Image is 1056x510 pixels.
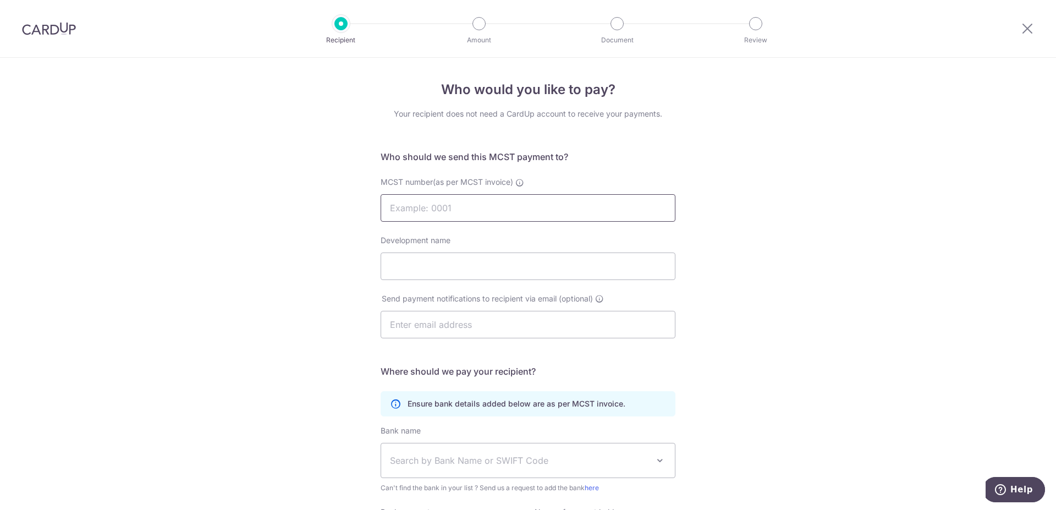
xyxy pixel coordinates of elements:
p: Amount [438,35,520,46]
h5: Who should we send this MCST payment to? [381,150,675,163]
h5: Where should we pay your recipient? [381,365,675,378]
input: Example: 0001 [381,194,675,222]
p: Review [715,35,796,46]
label: Bank name [381,425,421,436]
div: Your recipient does not need a CardUp account to receive your payments. [381,108,675,119]
p: Ensure bank details added below are as per MCST invoice. [408,398,625,409]
p: Document [576,35,658,46]
span: Can't find the bank in your list ? Send us a request to add the bank [381,482,675,493]
iframe: Opens a widget where you can find more information [986,477,1045,504]
label: Development name [381,235,450,246]
p: Recipient [300,35,382,46]
span: Help [25,8,47,18]
span: Send payment notifications to recipient via email (optional) [382,293,593,304]
h4: Who would you like to pay? [381,80,675,100]
span: Search by Bank Name or SWIFT Code [390,454,648,467]
span: MCST number(as per MCST invoice) [381,177,513,187]
a: here [585,484,599,492]
img: CardUp [22,22,76,35]
input: Enter email address [381,311,675,338]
